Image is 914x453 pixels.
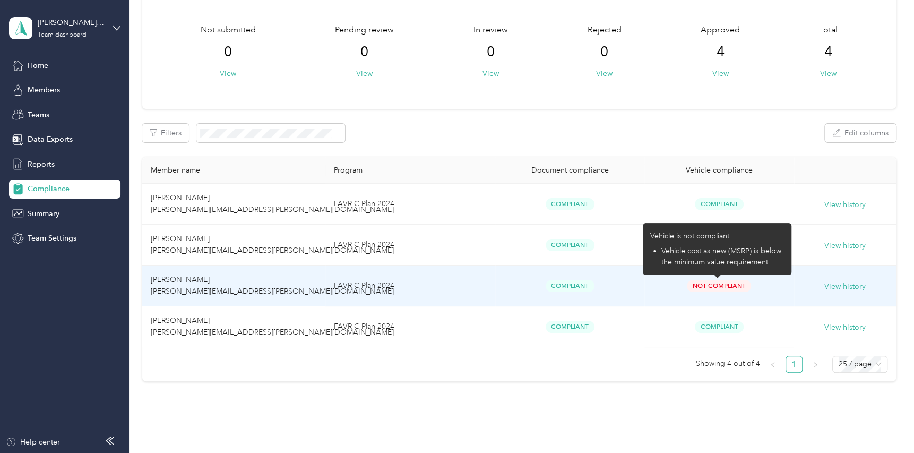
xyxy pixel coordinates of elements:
[151,234,394,255] span: [PERSON_NAME] [PERSON_NAME][EMAIL_ADDRESS][PERSON_NAME][DOMAIN_NAME]
[325,266,495,306] td: FAVR C Plan 2024
[661,246,781,267] span: Vehicle cost as new (MSRP) is below the minimum value requirement
[356,68,373,79] button: View
[824,240,866,252] button: View history
[325,157,495,184] th: Program
[546,280,594,292] span: Compliant
[325,306,495,347] td: FAVR C Plan 2024
[650,230,784,242] p: Vehicle is not compliant
[824,322,866,334] button: View history
[807,356,824,373] button: right
[151,275,394,296] span: [PERSON_NAME] [PERSON_NAME][EMAIL_ADDRESS][PERSON_NAME][DOMAIN_NAME]
[600,44,608,61] span: 0
[224,44,232,61] span: 0
[38,17,104,28] div: [PERSON_NAME][EMAIL_ADDRESS][PERSON_NAME][DOMAIN_NAME]
[28,183,70,194] span: Compliance
[546,239,594,251] span: Compliant
[824,44,832,61] span: 4
[701,24,740,37] span: Approved
[28,134,73,145] span: Data Exports
[38,32,87,38] div: Team dashboard
[28,159,55,170] span: Reports
[151,316,394,337] span: [PERSON_NAME] [PERSON_NAME][EMAIL_ADDRESS][PERSON_NAME][DOMAIN_NAME]
[28,60,48,71] span: Home
[653,166,785,175] div: Vehicle compliance
[770,362,776,368] span: left
[812,362,818,368] span: right
[473,24,508,37] span: In review
[151,193,394,214] span: [PERSON_NAME] [PERSON_NAME][EMAIL_ADDRESS][PERSON_NAME][DOMAIN_NAME]
[807,356,824,373] li: Next Page
[487,44,495,61] span: 0
[220,68,236,79] button: View
[587,24,621,37] span: Rejected
[596,68,613,79] button: View
[142,124,189,142] button: Filters
[764,356,781,373] button: left
[28,233,76,244] span: Team Settings
[824,199,866,211] button: View history
[201,24,256,37] span: Not submitted
[839,356,881,372] span: 25 / page
[820,68,837,79] button: View
[712,68,729,79] button: View
[695,321,744,333] span: Compliant
[325,184,495,225] td: FAVR C Plan 2024
[786,356,803,373] li: 1
[28,109,49,121] span: Teams
[28,84,60,96] span: Members
[696,356,760,372] span: Showing 4 out of 4
[832,356,887,373] div: Page Size
[546,321,594,333] span: Compliant
[855,394,914,453] iframe: Everlance-gr Chat Button Frame
[546,198,594,210] span: Compliant
[142,157,325,184] th: Member name
[825,124,896,142] button: Edit columns
[764,356,781,373] li: Previous Page
[824,281,866,293] button: View history
[820,24,838,37] span: Total
[482,68,499,79] button: View
[360,44,368,61] span: 0
[687,280,751,292] span: Not Compliant
[786,356,802,372] a: 1
[6,437,60,448] button: Help center
[335,24,394,37] span: Pending review
[325,225,495,266] td: FAVR C Plan 2024
[28,208,59,219] span: Summary
[695,198,744,210] span: Compliant
[504,166,636,175] div: Document compliance
[717,44,725,61] span: 4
